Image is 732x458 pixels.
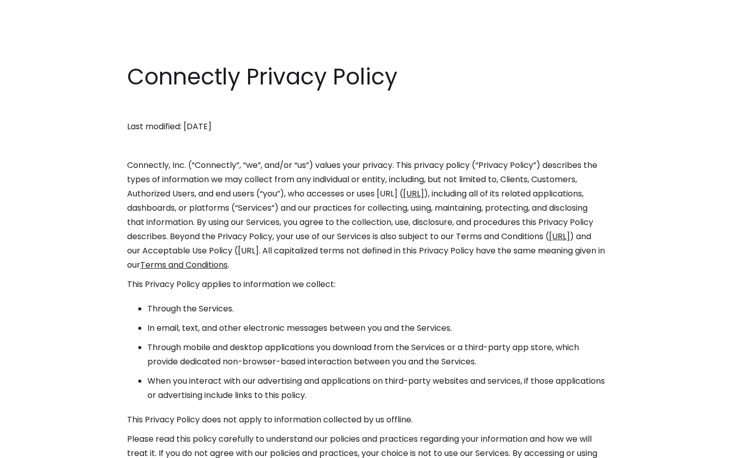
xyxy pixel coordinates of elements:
[127,120,605,134] p: Last modified: [DATE]
[549,231,570,242] a: [URL]
[127,413,605,427] p: This Privacy Policy does not apply to information collected by us offline.
[147,340,605,369] li: Through mobile and desktop applications you download from the Services or a third-party app store...
[127,139,605,153] p: ‍
[20,440,61,454] ul: Language list
[403,188,424,199] a: [URL]
[147,302,605,316] li: Through the Services.
[127,277,605,292] p: This Privacy Policy applies to information we collect:
[10,439,61,454] aside: Language selected: English
[127,61,605,93] h1: Connectly Privacy Policy
[140,259,228,271] a: Terms and Conditions
[147,374,605,403] li: When you interact with our advertising and applications on third-party websites and services, if ...
[127,100,605,114] p: ‍
[147,321,605,335] li: In email, text, and other electronic messages between you and the Services.
[127,158,605,272] p: Connectly, Inc. (“Connectly”, “we”, and/or “us”) values your privacy. This privacy policy (“Priva...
